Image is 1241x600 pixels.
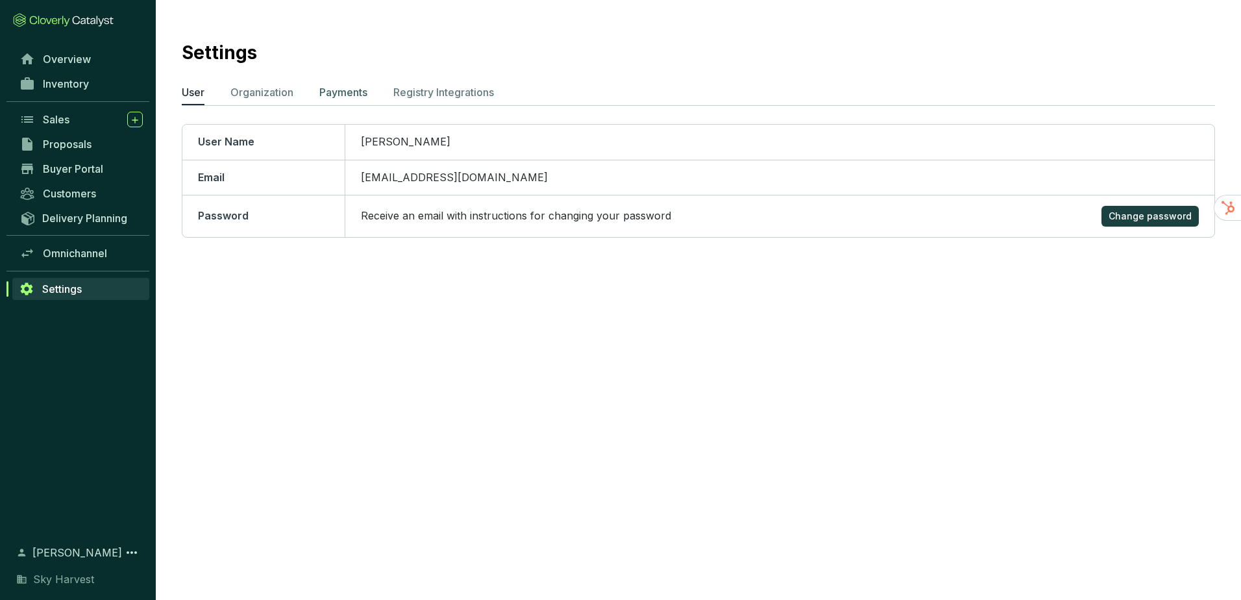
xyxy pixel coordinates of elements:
span: [PERSON_NAME] [32,545,122,560]
p: Organization [230,84,293,100]
span: Email [198,171,225,184]
h2: Settings [182,39,257,66]
a: Inventory [13,73,149,95]
p: Registry Integrations [393,84,494,100]
span: Omnichannel [43,247,107,260]
a: Sales [13,108,149,131]
button: Change password [1101,206,1199,227]
span: User Name [198,135,254,148]
span: [EMAIL_ADDRESS][DOMAIN_NAME] [361,171,548,184]
p: Payments [319,84,367,100]
span: Settings [42,282,82,295]
span: Buyer Portal [43,162,103,175]
span: [PERSON_NAME] [361,135,450,148]
span: Change password [1109,210,1192,223]
a: Overview [13,48,149,70]
p: Receive an email with instructions for changing your password [361,209,671,223]
a: Buyer Portal [13,158,149,180]
span: Proposals [43,138,92,151]
span: Delivery Planning [42,212,127,225]
a: Settings [12,278,149,300]
p: User [182,84,204,100]
span: Inventory [43,77,89,90]
a: Delivery Planning [13,207,149,229]
a: Proposals [13,133,149,155]
span: Password [198,209,249,222]
a: Omnichannel [13,242,149,264]
span: Overview [43,53,91,66]
span: Sky Harvest [33,571,94,587]
span: Sales [43,113,69,126]
a: Customers [13,182,149,205]
span: Customers [43,187,96,200]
